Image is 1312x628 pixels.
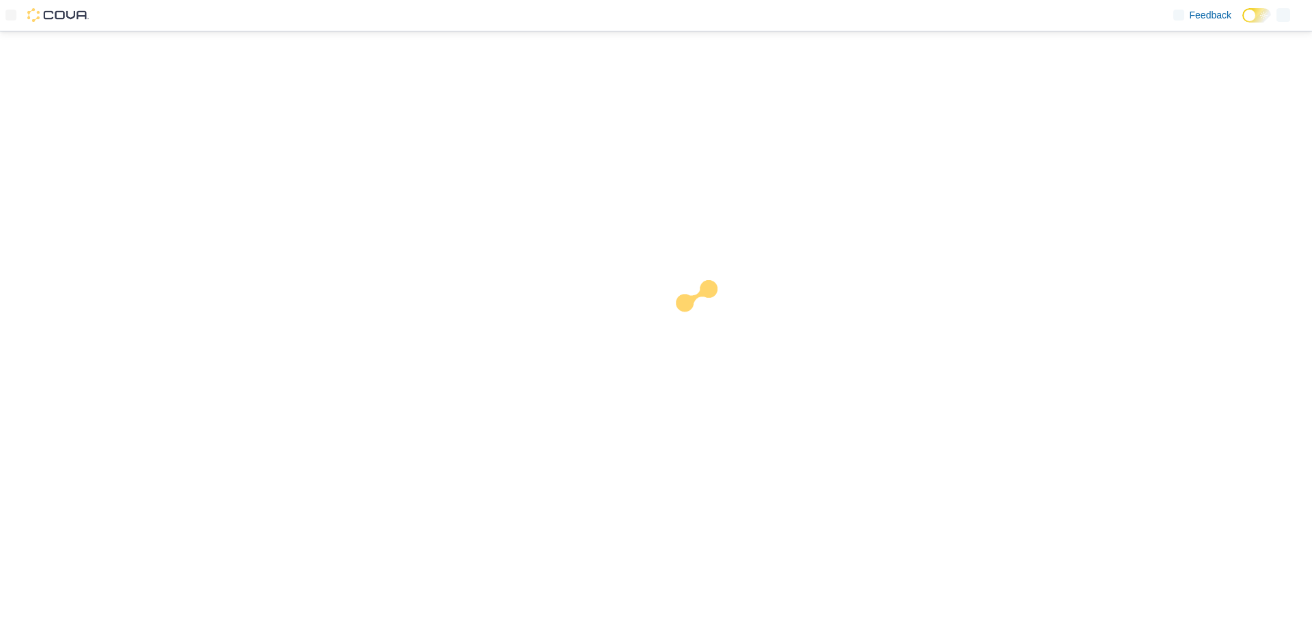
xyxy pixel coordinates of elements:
[1168,1,1237,29] a: Feedback
[27,8,89,22] img: Cova
[1242,8,1271,23] input: Dark Mode
[1190,8,1231,22] span: Feedback
[656,270,758,372] img: cova-loader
